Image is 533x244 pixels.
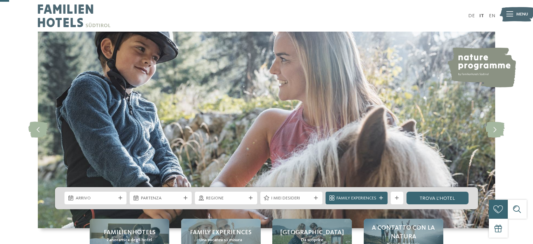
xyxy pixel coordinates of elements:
span: A contatto con la natura [370,224,437,241]
span: Partenza [141,195,181,202]
span: Family Experiences [336,195,376,202]
span: Una vacanza su misura [199,237,242,243]
img: nature programme by Familienhotels Südtirol [446,47,516,87]
a: DE [468,13,475,18]
span: Familienhotels [104,228,156,237]
a: EN [489,13,495,18]
a: trova l’hotel [406,192,469,204]
span: Panoramica degli hotel [107,237,152,243]
span: I miei desideri [271,195,311,202]
a: IT [479,13,484,18]
img: Family hotel Alto Adige: the happy family places! [38,32,495,228]
span: Arrivo [76,195,116,202]
span: Da scoprire [301,237,323,243]
span: Menu [516,11,528,18]
span: Family experiences [190,228,252,237]
span: [GEOGRAPHIC_DATA] [280,228,344,237]
span: Regione [206,195,246,202]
